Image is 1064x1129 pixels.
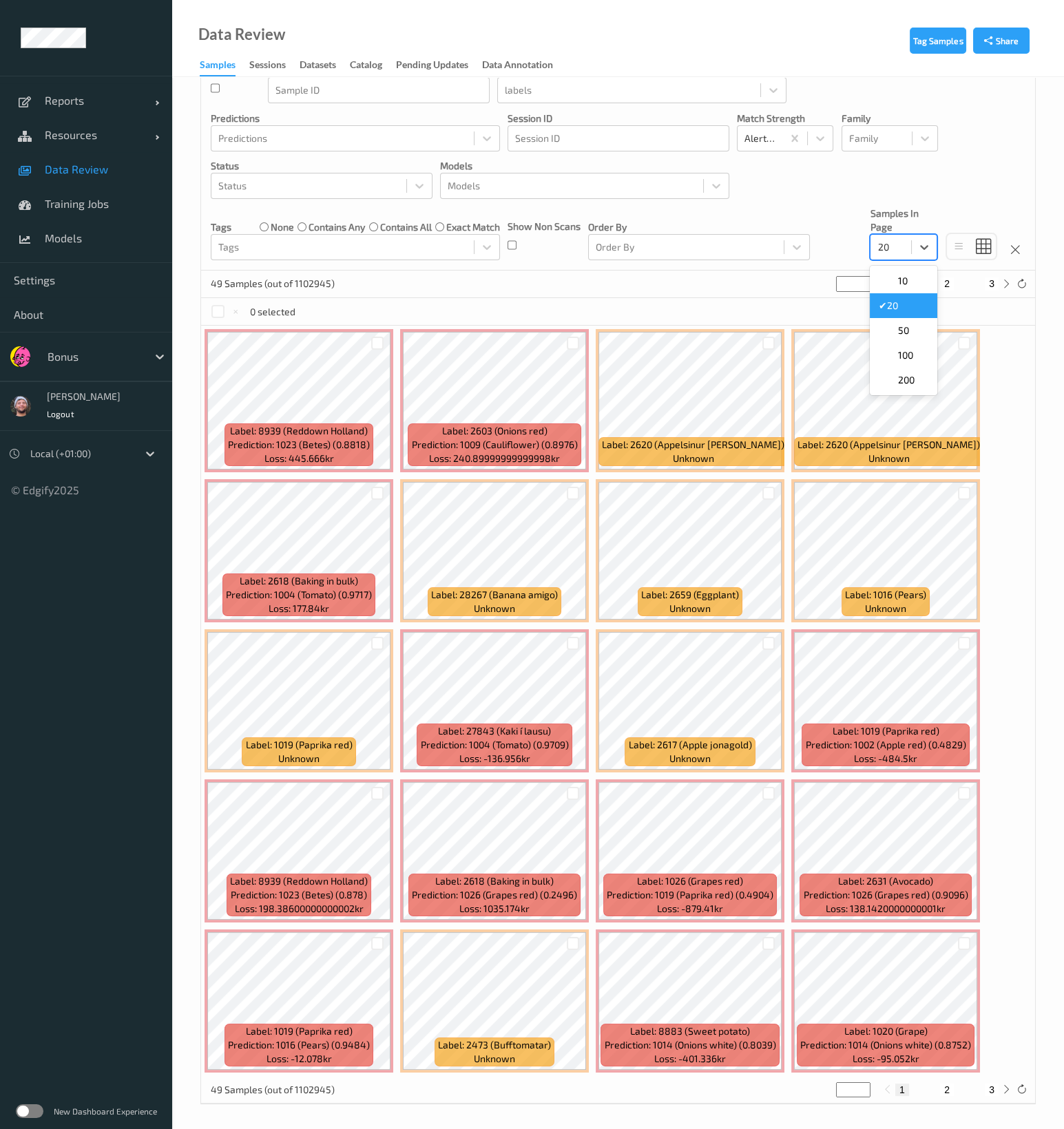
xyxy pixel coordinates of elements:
[800,1038,971,1052] span: Prediction: 1014 (Onions white) (0.8752)
[380,220,432,234] label: contains all
[278,752,320,766] span: unknown
[226,588,372,602] span: Prediction: 1004 (Tomato) (0.9717)
[508,112,729,125] p: Session ID
[230,424,368,438] span: Label: 8939 (Reddown Holland)
[985,1084,999,1096] button: 3
[249,56,300,75] a: Sessions
[211,277,335,291] p: 49 Samples (out of 1102945)
[482,58,553,75] div: Data Annotation
[431,588,558,602] span: Label: 28267 (Banana amigo)
[844,1024,928,1038] span: Label: 1020 (Grape)
[396,56,482,75] a: Pending Updates
[211,112,500,125] p: Predictions
[228,438,370,452] span: Prediction: 1023 (Betes) (0.8818)
[228,1038,370,1052] span: Prediction: 1016 (Pears) (0.9484)
[231,888,367,902] span: Prediction: 1023 (Betes) (0.878)
[854,752,917,766] span: Loss: -484.5kr
[412,438,578,452] span: Prediction: 1009 (Cauliflower) (0.8976)
[853,1052,919,1066] span: Loss: -95.052kr
[940,277,954,290] button: 2
[607,888,773,902] span: Prediction: 1019 (Paprika red) (0.4904)
[895,1084,909,1096] button: 1
[421,738,569,752] span: Prediction: 1004 (Tomato) (0.9709)
[973,28,1030,54] button: Share
[235,902,364,916] span: Loss: 198.38600000000002kr
[482,56,567,75] a: Data Annotation
[797,438,980,452] span: Label: 2620 (Appelsinur [PERSON_NAME])
[440,159,729,173] p: Models
[838,874,933,888] span: Label: 2631 (Avocado)
[602,438,784,452] span: Label: 2620 (Appelsinur [PERSON_NAME])
[641,588,739,602] span: Label: 2659 (Eggplant)
[669,602,711,615] span: unknown
[897,324,908,337] span: 50
[309,220,365,234] label: contains any
[654,1052,726,1066] span: Loss: -401.336kr
[806,738,966,752] span: Prediction: 1002 (Apple red) (0.4829)
[657,902,723,916] span: Loss: -879.41kr
[211,1083,335,1097] p: 49 Samples (out of 1102945)
[985,277,999,290] button: 3
[249,58,286,75] div: Sessions
[300,58,336,75] div: Datasets
[588,220,810,234] p: Order By
[910,28,966,54] button: Tag Samples
[267,1052,332,1066] span: Loss: -12.078kr
[474,1052,515,1066] span: unknown
[845,588,926,602] span: Label: 1016 (Pears)
[350,56,396,75] a: Catalog
[211,159,432,173] p: Status
[865,602,906,615] span: unknown
[429,452,560,465] span: Loss: 240.89999999999998kr
[605,1038,776,1052] span: Prediction: 1014 (Onions white) (0.8039)
[897,373,914,387] span: 200
[200,56,249,76] a: Samples
[442,424,547,438] span: Label: 2603 (Onions red)
[200,58,236,76] div: Samples
[269,602,329,615] span: Loss: 177.84kr
[833,724,939,738] span: Label: 1019 (Paprika red)
[868,452,910,465] span: unknown
[737,112,833,125] p: Match Strength
[886,299,897,313] span: 20
[940,1084,954,1096] button: 2
[198,28,285,41] div: Data Review
[804,888,968,902] span: Prediction: 1026 (Grapes red) (0.9096)
[630,1024,750,1038] span: Label: 8883 (Sweet potato)
[396,58,468,75] div: Pending Updates
[300,56,350,75] a: Datasets
[474,602,515,615] span: unknown
[230,874,368,888] span: Label: 8939 (Reddown Holland)
[897,348,912,362] span: 100
[246,738,353,752] span: Label: 1019 (Paprika red)
[350,58,382,75] div: Catalog
[897,274,907,288] span: 10
[842,112,938,125] p: Family
[826,902,946,916] span: Loss: 138.1420000000001kr
[412,888,577,902] span: Prediction: 1026 (Grapes red) (0.2496)
[435,874,554,888] span: Label: 2618 (Baking in bulk)
[264,452,334,465] span: Loss: 445.666kr
[438,1038,551,1052] span: Label: 2473 (Bufftomatar)
[673,452,714,465] span: unknown
[459,752,530,766] span: Loss: -136.956kr
[459,902,530,916] span: Loss: 1035.174kr
[438,724,551,738] span: Label: 27843 (Kaki í lausu)
[211,220,231,234] p: Tags
[629,738,752,752] span: Label: 2617 (Apple jonagold)
[240,574,358,588] span: Label: 2618 (Baking in bulk)
[870,207,937,234] p: Samples In Page
[446,220,500,234] label: exact match
[669,752,711,766] span: unknown
[637,874,743,888] span: Label: 1026 (Grapes red)
[271,220,294,234] label: none
[250,305,295,319] p: 0 selected
[246,1024,353,1038] span: Label: 1019 (Paprika red)
[878,299,886,313] span: ✔
[508,220,581,233] p: Show Non Scans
